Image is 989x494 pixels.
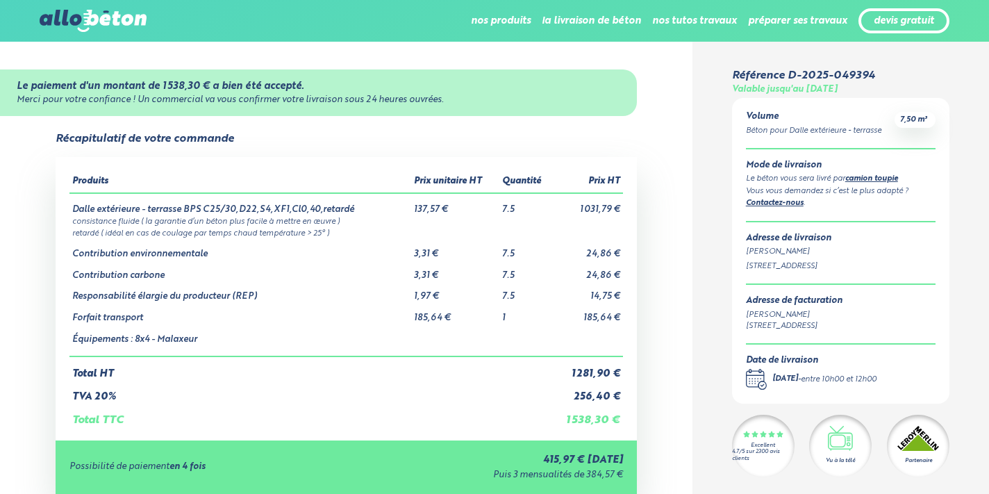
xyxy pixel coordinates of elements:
[746,356,876,366] div: Date de livraison
[353,470,623,481] div: Puis 3 mensualités de 384,57 €
[552,238,623,260] td: 24,86 €
[499,281,552,302] td: 7.5
[411,302,499,324] td: 185,64 €
[542,4,641,38] li: la livraison de béton
[69,380,552,403] td: TVA 20%
[56,133,234,145] div: Récapitulatif de votre commande
[751,443,775,449] div: Excellent
[69,260,412,281] td: Contribution carbone
[499,171,552,193] th: Quantité
[772,374,798,386] div: [DATE]
[772,374,876,386] div: -
[746,186,936,210] div: Vous vous demandez si c’est le plus adapté ? .
[69,193,412,215] td: Dalle extérieure - terrasse BPS C25/30,D22,S4,XF1,Cl0,40,retardé
[69,462,353,472] div: Possibilité de paiement
[552,302,623,324] td: 185,64 €
[69,215,623,227] td: consistance fluide ( la garantie d’un béton plus facile à mettre en œuvre )
[69,171,412,193] th: Produits
[826,456,855,465] div: Vu à la télé
[552,260,623,281] td: 24,86 €
[552,356,623,380] td: 1 281,90 €
[652,4,737,38] li: nos tutos travaux
[169,462,206,471] strong: en 4 fois
[748,4,847,38] li: préparer ses travaux
[69,227,623,238] td: retardé ( idéal en cas de coulage par temps chaud température > 25° )
[353,454,623,466] div: 415,97 € [DATE]
[746,309,842,321] div: [PERSON_NAME]
[732,69,875,82] div: Référence D-2025-049394
[499,238,552,260] td: 7.5
[746,233,936,244] div: Adresse de livraison
[746,125,881,137] div: Béton pour Dalle extérieure - terrasse
[865,440,974,479] iframe: Help widget launcher
[746,261,936,272] div: [STREET_ADDRESS]
[69,356,552,380] td: Total HT
[411,193,499,215] td: 137,57 €
[845,175,898,183] a: camion toupie
[801,374,876,386] div: entre 10h00 et 12h00
[746,199,804,207] a: Contactez-nous
[900,115,927,125] span: 7,50 m³
[471,4,531,38] li: nos produits
[411,238,499,260] td: 3,31 €
[732,85,838,95] div: Valable jusqu'au [DATE]
[746,160,936,171] div: Mode de livraison
[746,296,842,306] div: Adresse de facturation
[69,324,412,357] td: Équipements : 8x4 - Malaxeur
[499,260,552,281] td: 7.5
[552,193,623,215] td: 1 031,79 €
[499,193,552,215] td: 7.5
[746,112,881,122] div: Volume
[746,173,936,186] div: Le béton vous sera livré par
[746,246,936,258] div: [PERSON_NAME]
[552,281,623,302] td: 14,75 €
[552,171,623,193] th: Prix HT
[552,403,623,427] td: 1 538,30 €
[69,302,412,324] td: Forfait transport
[874,15,934,27] a: devis gratuit
[732,449,795,461] div: 4.7/5 sur 2300 avis clients
[69,403,552,427] td: Total TTC
[40,10,147,32] img: allobéton
[746,320,842,332] div: [STREET_ADDRESS]
[411,281,499,302] td: 1,97 €
[17,95,620,106] div: Merci pour votre confiance ! Un commercial va vous confirmer votre livraison sous 24 heures ouvrées.
[499,302,552,324] td: 1
[411,171,499,193] th: Prix unitaire HT
[17,81,304,91] strong: Le paiement d'un montant de 1 538,30 € a bien été accepté.
[69,281,412,302] td: Responsabilité élargie du producteur (REP)
[552,380,623,403] td: 256,40 €
[69,238,412,260] td: Contribution environnementale
[411,260,499,281] td: 3,31 €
